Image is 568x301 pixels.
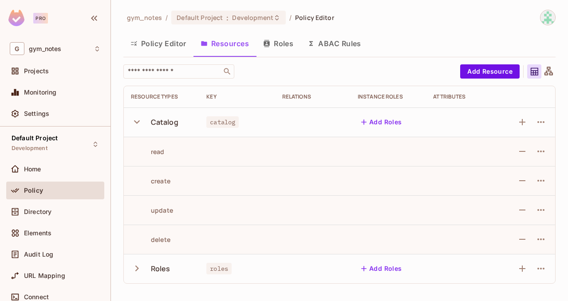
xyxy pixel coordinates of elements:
span: Directory [24,208,51,215]
div: read [131,147,165,156]
div: Catalog [151,117,178,127]
span: Home [24,166,41,173]
span: Elements [24,230,51,237]
span: Connect [24,293,49,301]
img: raif [540,10,555,25]
span: Workspace: gym_notes [29,45,61,52]
span: URL Mapping [24,272,65,279]
span: catalog [206,116,239,128]
span: the active workspace [127,13,162,22]
span: Audit Log [24,251,53,258]
button: Add Roles [358,261,406,276]
div: Instance roles [358,93,419,100]
div: Attributes [433,93,494,100]
span: Development [12,145,47,152]
div: Pro [33,13,48,24]
div: delete [131,235,170,244]
span: Projects [24,67,49,75]
span: : [226,14,229,21]
span: Policy [24,187,43,194]
img: SReyMgAAAABJRU5ErkJggg== [8,10,24,26]
li: / [166,13,168,22]
button: Roles [256,32,300,55]
span: Default Project [177,13,223,22]
span: Default Project [12,135,58,142]
button: Resources [193,32,256,55]
button: ABAC Rules [300,32,368,55]
li: / [289,13,292,22]
span: Monitoring [24,89,57,96]
span: Development [232,13,273,22]
span: roles [206,263,232,274]
span: G [10,42,24,55]
span: Settings [24,110,49,117]
span: Policy Editor [295,13,334,22]
div: Relations [282,93,343,100]
div: Resource Types [131,93,192,100]
div: Key [206,93,268,100]
div: create [131,177,170,185]
button: Add Resource [460,64,520,79]
button: Add Roles [358,115,406,129]
div: Roles [151,264,170,273]
button: Policy Editor [123,32,193,55]
div: update [131,206,173,214]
